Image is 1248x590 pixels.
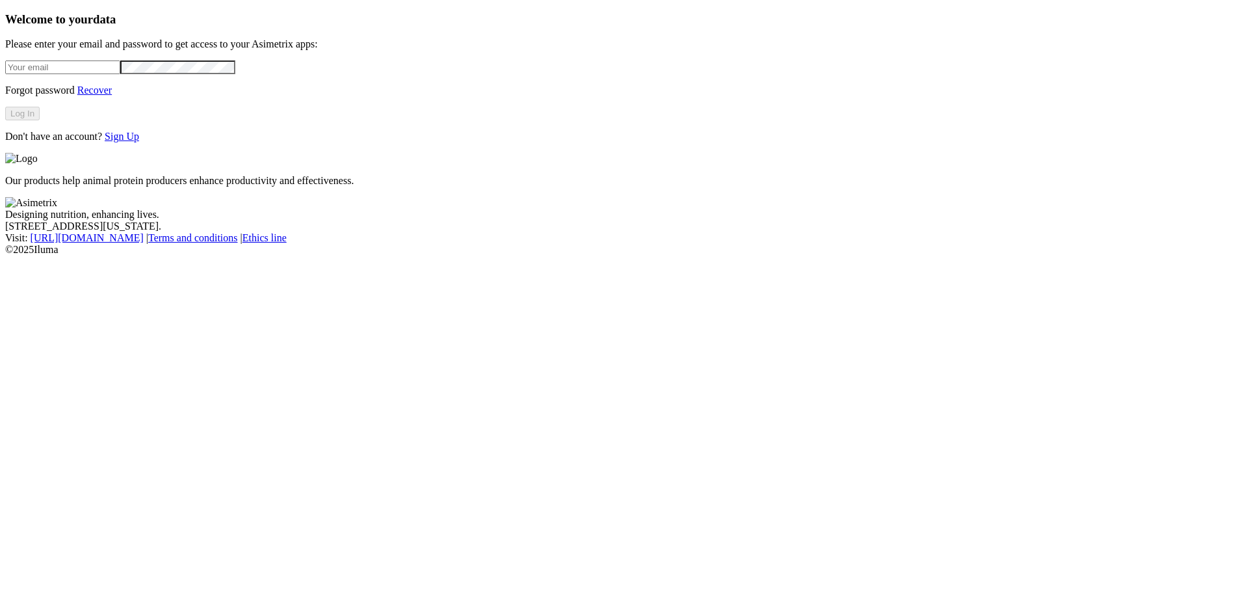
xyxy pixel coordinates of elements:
input: Your email [5,60,120,74]
p: Don't have an account? [5,131,1243,142]
div: Visit : | | [5,232,1243,244]
img: Asimetrix [5,197,57,209]
img: Logo [5,153,38,165]
a: Sign Up [105,131,139,142]
a: Ethics line [242,232,287,243]
h3: Welcome to your [5,12,1243,27]
div: © 2025 Iluma [5,244,1243,256]
a: Recover [77,85,112,96]
button: Log In [5,107,40,120]
p: Please enter your email and password to get access to your Asimetrix apps: [5,38,1243,50]
a: [URL][DOMAIN_NAME] [31,232,144,243]
div: [STREET_ADDRESS][US_STATE]. [5,221,1243,232]
div: Designing nutrition, enhancing lives. [5,209,1243,221]
p: Forgot password [5,85,1243,96]
span: data [93,12,116,26]
a: Terms and conditions [148,232,238,243]
p: Our products help animal protein producers enhance productivity and effectiveness. [5,175,1243,187]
